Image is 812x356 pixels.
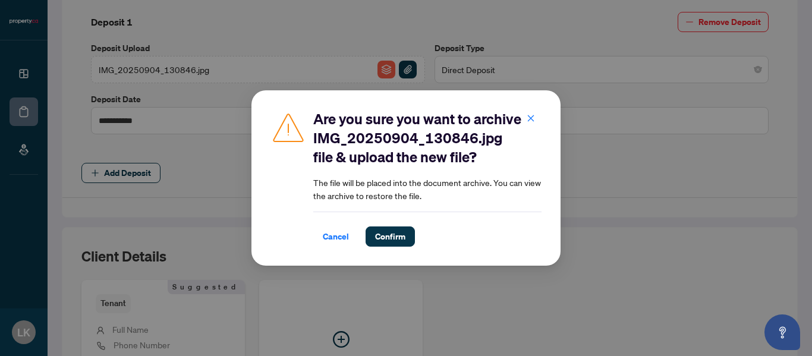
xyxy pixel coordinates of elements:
[313,109,542,247] div: The file will be placed into the document archive. You can view the archive to restore the file.
[527,114,535,122] span: close
[764,314,800,350] button: Open asap
[270,109,306,145] img: Caution Icon
[313,226,358,247] button: Cancel
[375,227,405,246] span: Confirm
[313,109,542,166] h2: Are you sure you want to archive IMG_20250904_130846.jpg file & upload the new file?
[323,227,349,246] span: Cancel
[366,226,415,247] button: Confirm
